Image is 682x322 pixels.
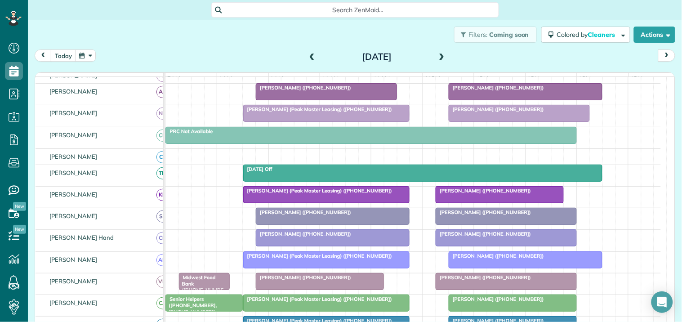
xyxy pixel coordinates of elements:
button: Actions [634,27,675,43]
span: Colored by [557,31,619,39]
span: [PERSON_NAME] ([PHONE_NUMBER]) [435,188,531,194]
span: AR [156,86,169,98]
span: 10am [320,75,340,82]
button: Colored byCleaners [541,27,630,43]
span: [PERSON_NAME] [48,131,99,139]
span: 12pm [423,75,442,82]
span: [PERSON_NAME] ([PHONE_NUMBER]) [255,209,352,215]
span: Senior Helpers ([PHONE_NUMBER], [PHONE_NUMBER]) [165,296,217,315]
span: [DATE] Off [243,166,273,172]
span: [PERSON_NAME] ([PHONE_NUMBER]) [448,106,544,112]
span: 2pm [526,75,542,82]
span: [PERSON_NAME] [48,256,99,263]
span: 8am [217,75,234,82]
div: Open Intercom Messenger [651,291,673,313]
span: [PERSON_NAME] ([PHONE_NUMBER]) [448,253,544,259]
span: [PERSON_NAME] [48,277,99,285]
span: [PERSON_NAME] (Peak Master Leasing) ([PHONE_NUMBER]) [243,296,393,302]
span: [PERSON_NAME] ([PHONE_NUMBER]) [255,231,352,237]
span: [PERSON_NAME] ([PHONE_NUMBER]) [448,296,544,302]
span: CM [156,130,169,142]
span: 4pm [629,75,645,82]
span: New [13,202,26,211]
span: Coming soon [489,31,530,39]
span: [PERSON_NAME] [48,169,99,176]
span: New [13,225,26,234]
span: CH [156,232,169,244]
span: [PERSON_NAME] [48,109,99,116]
span: [PERSON_NAME] ([PHONE_NUMBER]) [435,274,531,281]
span: [PERSON_NAME] [48,88,99,95]
span: VM [156,276,169,288]
span: 9am [269,75,285,82]
span: [PERSON_NAME] ([PHONE_NUMBER]) [435,231,531,237]
span: CT [156,151,169,163]
span: [PERSON_NAME] ([PHONE_NUMBER]) [435,209,531,215]
span: Filters: [469,31,488,39]
span: [PERSON_NAME] Hand [48,234,116,241]
span: ND [156,107,169,120]
button: prev [35,49,52,62]
h2: [DATE] [321,52,433,62]
span: TM [156,167,169,179]
span: [PERSON_NAME] [48,153,99,160]
span: 11am [371,75,392,82]
span: [PERSON_NAME] ([PHONE_NUMBER]) [448,85,544,91]
span: [PERSON_NAME] (Peak Master Leasing) ([PHONE_NUMBER]) [243,106,393,112]
span: [PERSON_NAME] [48,212,99,219]
span: [PERSON_NAME] ([PHONE_NUMBER]) [255,85,352,91]
button: today [51,49,76,62]
span: 3pm [577,75,593,82]
span: [PERSON_NAME] [48,299,99,306]
span: AM [156,254,169,266]
button: next [658,49,675,62]
span: Midwest Food Bank ([PHONE_NUMBER]) [178,274,224,300]
span: Cleaners [588,31,617,39]
span: 7am [165,75,182,82]
span: CA [156,297,169,309]
span: [PERSON_NAME] (Peak Master Leasing) ([PHONE_NUMBER]) [243,253,393,259]
span: KD [156,189,169,201]
span: PRC Not Available [165,128,213,134]
span: [PERSON_NAME] ([PHONE_NUMBER]) [255,274,352,281]
span: SC [156,210,169,223]
span: [PERSON_NAME] [48,191,99,198]
span: [PERSON_NAME] (Peak Master Leasing) ([PHONE_NUMBER]) [243,188,393,194]
span: 1pm [474,75,490,82]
